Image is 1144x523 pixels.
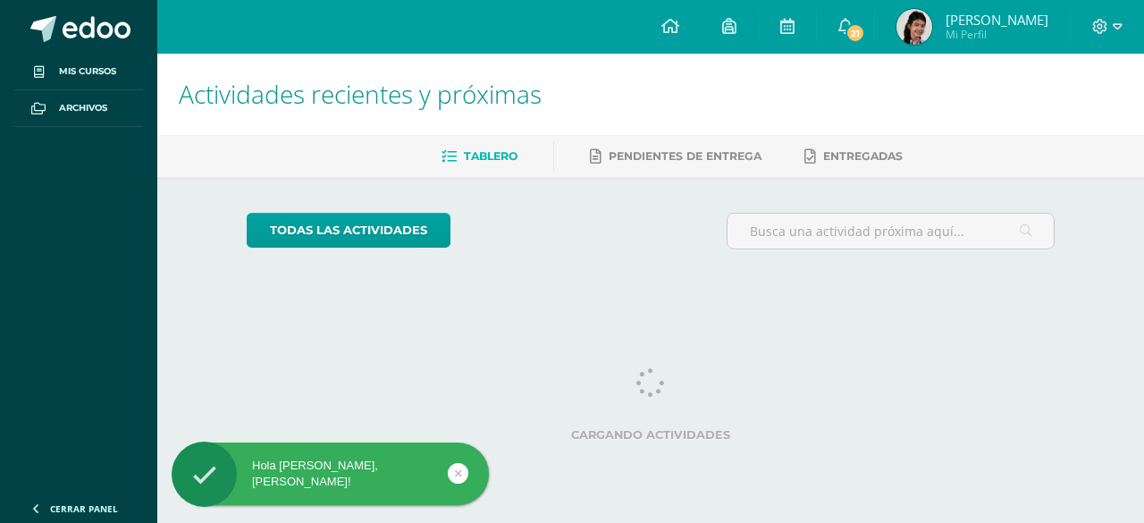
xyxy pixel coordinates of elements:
[247,428,1056,442] label: Cargando actividades
[946,11,1048,29] span: [PERSON_NAME]
[50,502,118,515] span: Cerrar panel
[464,149,517,163] span: Tablero
[179,77,542,111] span: Actividades recientes y próximas
[59,64,116,79] span: Mis cursos
[590,142,761,171] a: Pendientes de entrega
[14,90,143,127] a: Archivos
[845,23,865,43] span: 21
[896,9,932,45] img: 2a0698b19a4965b32abf07ab1fa2c9b5.png
[172,458,489,490] div: Hola [PERSON_NAME], [PERSON_NAME]!
[609,149,761,163] span: Pendientes de entrega
[14,54,143,90] a: Mis cursos
[804,142,903,171] a: Entregadas
[247,213,450,248] a: todas las Actividades
[728,214,1055,249] input: Busca una actividad próxima aquí...
[442,142,517,171] a: Tablero
[59,101,107,115] span: Archivos
[823,149,903,163] span: Entregadas
[946,27,1048,42] span: Mi Perfil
